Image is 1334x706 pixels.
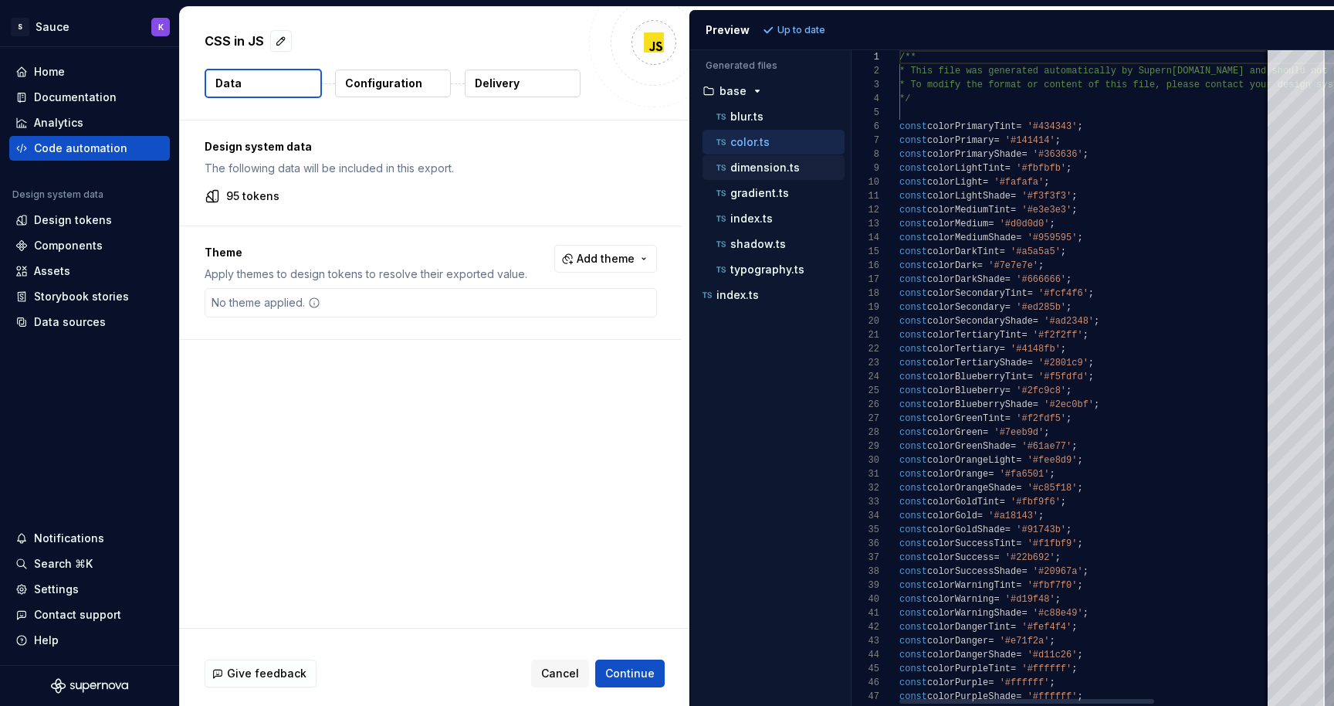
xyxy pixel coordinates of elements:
[899,219,927,229] span: const
[1016,483,1021,494] span: =
[1082,566,1088,577] span: ;
[852,453,879,467] div: 30
[927,191,1011,202] span: colorLightShade
[703,185,845,202] button: gradient.ts
[541,666,579,681] span: Cancel
[696,83,845,100] button: base
[852,120,879,134] div: 6
[852,384,879,398] div: 25
[852,231,879,245] div: 14
[777,24,825,36] p: Up to date
[1088,288,1093,299] span: ;
[335,70,451,97] button: Configuration
[205,266,527,282] p: Apply themes to design tokens to resolve their exported value.
[1021,149,1027,160] span: =
[9,110,170,135] a: Analytics
[1032,316,1038,327] span: =
[899,427,927,438] span: const
[12,188,103,201] div: Design system data
[852,92,879,106] div: 4
[927,233,1016,243] span: colorMediumShade
[852,50,879,64] div: 1
[1077,483,1082,494] span: ;
[1072,441,1077,452] span: ;
[899,399,927,410] span: const
[1060,497,1065,507] span: ;
[977,511,982,521] span: =
[1038,372,1089,382] span: '#f5fdfd'
[1004,274,1010,285] span: =
[852,481,879,495] div: 32
[852,161,879,175] div: 9
[927,358,1028,368] span: colorTertiaryShade
[927,302,1005,313] span: colorSecondary
[1027,483,1077,494] span: '#c85f18'
[899,302,927,313] span: const
[1004,135,1055,146] span: '#141414'
[1016,163,1066,174] span: '#fbfbfb'
[1021,608,1027,619] span: =
[852,259,879,273] div: 16
[51,678,128,694] svg: Supernova Logo
[1066,385,1072,396] span: ;
[34,90,117,105] div: Documentation
[994,135,999,146] span: =
[703,108,845,125] button: blur.ts
[605,666,655,681] span: Continue
[1082,149,1088,160] span: ;
[205,161,657,176] p: The following data will be included in this export.
[852,412,879,426] div: 27
[730,263,804,276] p: typography.ts
[852,426,879,440] div: 28
[899,205,927,216] span: const
[899,274,927,285] span: const
[852,592,879,606] div: 40
[9,284,170,309] a: Storybook stories
[9,208,170,233] a: Design tokens
[927,455,1016,466] span: colorOrangeLight
[1027,288,1032,299] span: =
[719,85,747,97] p: base
[999,469,1049,480] span: '#fa6501'
[899,441,927,452] span: const
[554,245,657,273] button: Add theme
[899,288,927,299] span: const
[1021,191,1072,202] span: '#f3f3f3'
[852,467,879,481] div: 31
[899,552,927,563] span: const
[1077,121,1082,132] span: ;
[852,565,879,579] div: 38
[852,356,879,370] div: 23
[999,497,1004,507] span: =
[34,556,93,572] div: Search ⌘K
[899,66,1172,76] span: * This file was generated automatically by Supern
[852,175,879,189] div: 10
[927,399,1033,410] span: colorBlueberryShade
[927,524,1005,535] span: colorGoldShade
[1016,538,1021,549] span: =
[927,246,1000,257] span: colorDarkTint
[1060,246,1065,257] span: ;
[852,398,879,412] div: 26
[852,273,879,287] div: 17
[1066,302,1072,313] span: ;
[927,274,1005,285] span: colorDarkShade
[1044,399,1094,410] span: '#2ec0bf'
[927,483,1016,494] span: colorOrangeShade
[716,289,759,301] p: index.ts
[977,260,982,271] span: =
[1016,121,1021,132] span: =
[852,440,879,453] div: 29
[1077,233,1082,243] span: ;
[927,413,1005,424] span: colorGreenTint
[1044,427,1049,438] span: ;
[475,76,520,91] p: Delivery
[927,608,1021,619] span: colorWarningShade
[706,22,750,38] div: Preview
[9,552,170,576] button: Search ⌘K
[999,344,1004,355] span: =
[927,427,983,438] span: colorGreen
[927,385,1005,396] span: colorBlueberry
[9,59,170,84] a: Home
[1016,413,1066,424] span: '#f2fdf5'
